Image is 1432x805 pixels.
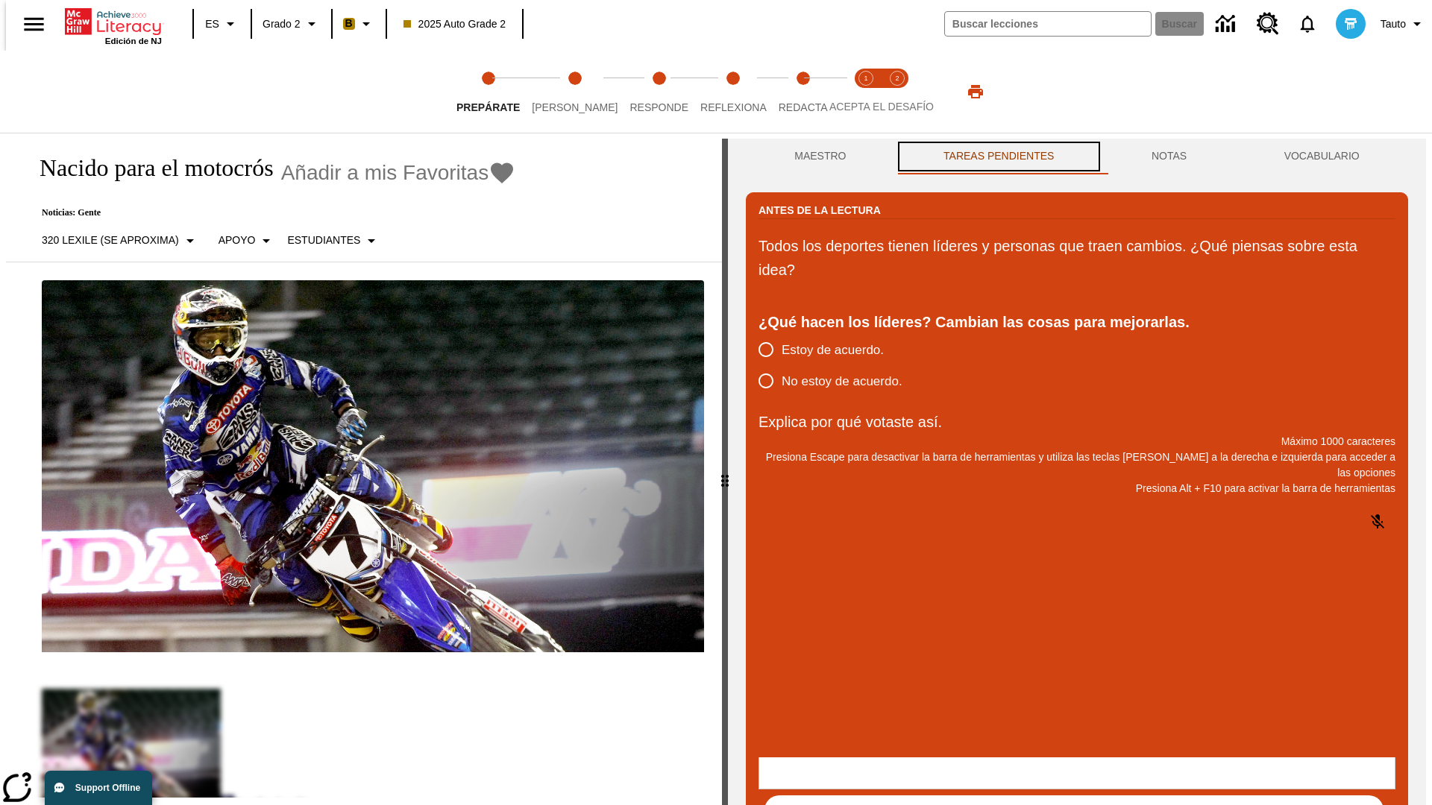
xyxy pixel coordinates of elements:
span: [PERSON_NAME] [532,101,618,113]
button: Redacta step 5 of 5 [767,51,840,133]
div: poll [759,334,914,397]
span: ES [205,16,219,32]
span: Redacta [779,101,828,113]
button: TAREAS PENDIENTES [895,139,1103,174]
img: El corredor de motocrós James Stewart vuela por los aires en su motocicleta de montaña [42,280,704,653]
button: Grado: Grado 2, Elige un grado [257,10,327,37]
span: Prepárate [456,101,520,113]
h2: Antes de la lectura [759,202,881,218]
img: avatar image [1336,9,1366,39]
span: Reflexiona [700,101,767,113]
p: Explica por qué votaste así. [759,410,1395,434]
button: Prepárate step 1 of 5 [445,51,532,133]
span: Edición de NJ [105,37,162,45]
span: Tauto [1381,16,1406,32]
p: Presiona Alt + F10 para activar la barra de herramientas [759,481,1395,496]
div: ¿Qué hacen los líderes? Cambian las cosas para mejorarlas. [759,310,1395,334]
a: Notificaciones [1288,4,1327,43]
p: Todos los deportes tienen líderes y personas que traen cambios. ¿Qué piensas sobre esta idea? [759,234,1395,282]
div: Portada [65,5,162,45]
div: reading [6,139,722,798]
button: Support Offline [45,771,152,805]
span: B [345,14,353,33]
a: Centro de información [1207,4,1248,45]
span: Estoy de acuerdo. [782,341,884,360]
button: Maestro [746,139,895,174]
button: Lenguaje: ES, Selecciona un idioma [198,10,246,37]
p: Estudiantes [287,233,360,248]
div: Instructional Panel Tabs [746,139,1408,174]
span: Responde [629,101,688,113]
body: Explica por qué votaste así. Máximo 1000 caracteres Presiona Alt + F10 para activar la barra de h... [6,12,218,25]
button: Añadir a mis Favoritas - Nacido para el motocrós [281,160,516,186]
a: Centro de recursos, Se abrirá en una pestaña nueva. [1248,4,1288,44]
span: Support Offline [75,783,140,793]
button: Acepta el desafío lee step 1 of 2 [844,51,888,133]
span: 2025 Auto Grade 2 [403,16,506,32]
button: Acepta el desafío contesta step 2 of 2 [876,51,919,133]
button: Escoja un nuevo avatar [1327,4,1375,43]
button: Perfil/Configuración [1375,10,1432,37]
text: 1 [864,75,867,82]
button: Reflexiona step 4 of 5 [688,51,779,133]
button: Boost El color de la clase es anaranjado claro. Cambiar el color de la clase. [337,10,381,37]
button: VOCABULARIO [1235,139,1408,174]
p: Apoyo [219,233,256,248]
button: Abrir el menú lateral [12,2,56,46]
button: Lee step 2 of 5 [520,51,629,133]
h1: Nacido para el motocrós [24,154,274,182]
p: Máximo 1000 caracteres [759,434,1395,449]
button: Tipo de apoyo, Apoyo [213,227,282,254]
text: 2 [895,75,899,82]
p: Presiona Escape para desactivar la barra de herramientas y utiliza las teclas [PERSON_NAME] a la ... [759,449,1395,481]
div: activity [728,139,1426,805]
input: Buscar campo [945,12,1151,36]
span: ACEPTA EL DESAFÍO [829,101,934,113]
button: Imprimir [952,78,999,105]
p: Noticias: Gente [24,207,515,218]
button: Haga clic para activar la función de reconocimiento de voz [1360,504,1395,540]
button: Seleccione Lexile, 320 Lexile (Se aproxima) [36,227,205,254]
span: No estoy de acuerdo. [782,372,902,391]
span: Grado 2 [263,16,301,32]
div: Pulsa la tecla de intro o la barra espaciadora y luego presiona las flechas de derecha e izquierd... [722,139,728,805]
button: Seleccionar estudiante [281,227,386,254]
button: Responde step 3 of 5 [618,51,700,133]
p: 320 Lexile (Se aproxima) [42,233,179,248]
button: NOTAS [1103,139,1236,174]
span: Añadir a mis Favoritas [281,161,489,185]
